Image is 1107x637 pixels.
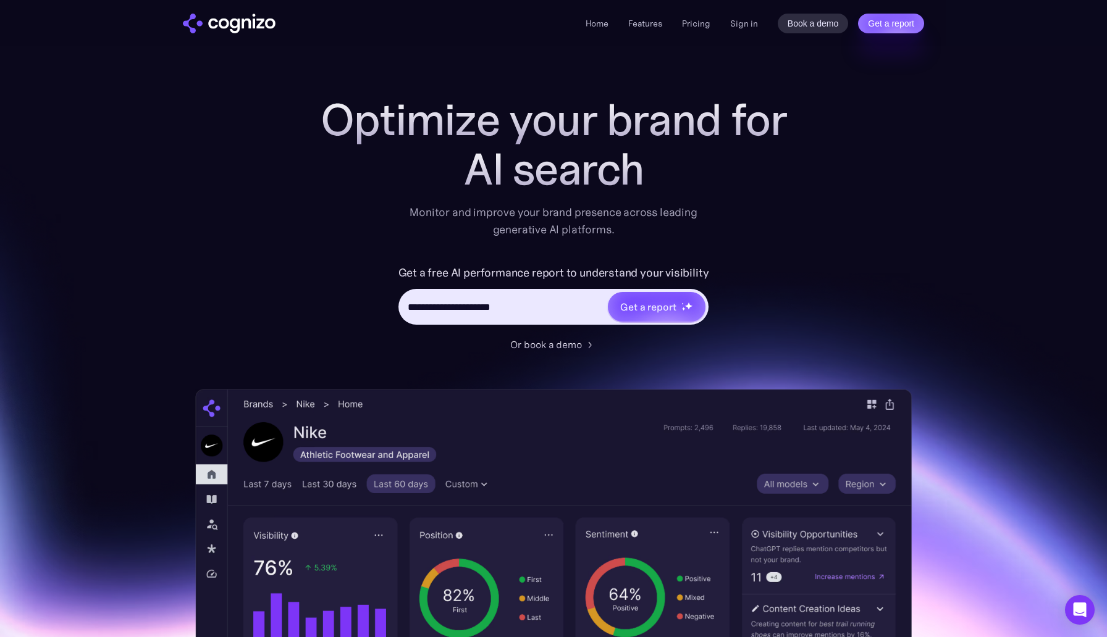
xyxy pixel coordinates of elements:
div: Monitor and improve your brand presence across leading generative AI platforms. [402,204,705,238]
label: Get a free AI performance report to understand your visibility [398,263,709,283]
a: Features [628,18,662,29]
img: star [681,307,686,311]
div: Get a report [620,299,676,314]
form: Hero URL Input Form [398,263,709,331]
a: Sign in [730,16,758,31]
a: Book a demo [778,14,849,33]
a: home [183,14,276,33]
div: AI search [306,144,801,194]
img: star [681,302,683,304]
img: cognizo logo [183,14,276,33]
a: Get a reportstarstarstar [607,291,707,323]
div: Or book a demo [510,337,582,352]
div: Open Intercom Messenger [1065,595,1095,625]
img: star [684,302,692,310]
a: Get a report [858,14,924,33]
a: Home [586,18,608,29]
a: Pricing [682,18,710,29]
h1: Optimize your brand for [306,95,801,144]
a: Or book a demo [510,337,597,352]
